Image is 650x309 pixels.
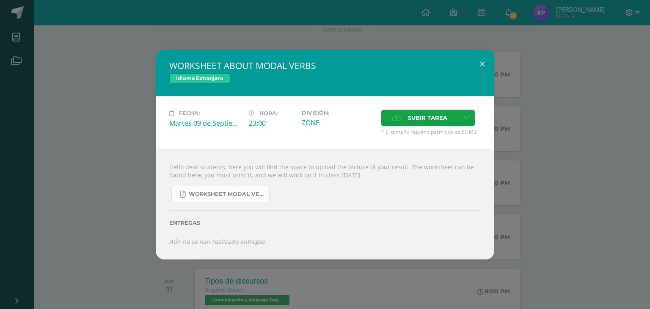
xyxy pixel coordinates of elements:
[249,119,295,128] div: 23:00
[408,110,447,126] span: Subir tarea
[169,60,481,72] h2: WORKSHEET ABOUT MODAL VERBS
[189,191,265,198] span: WORKSHEET MODAL VERBS.pdf
[179,110,200,116] span: Fecha:
[169,220,481,226] label: Entregas
[381,128,481,135] span: * El tamaño máximo permitido es 50 MB
[302,118,375,127] div: ZONE
[171,186,270,202] a: WORKSHEET MODAL VERBS.pdf
[259,110,278,116] span: Hora:
[302,110,375,116] label: División:
[169,237,265,246] i: Aún no se han realizado entregas
[169,73,230,83] span: Idioma Extranjero
[470,50,494,78] button: Close (Esc)
[156,149,494,259] div: Hello dear students, here you will find the space to upload the picture of your result. The works...
[169,119,242,128] div: Martes 09 de Septiembre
